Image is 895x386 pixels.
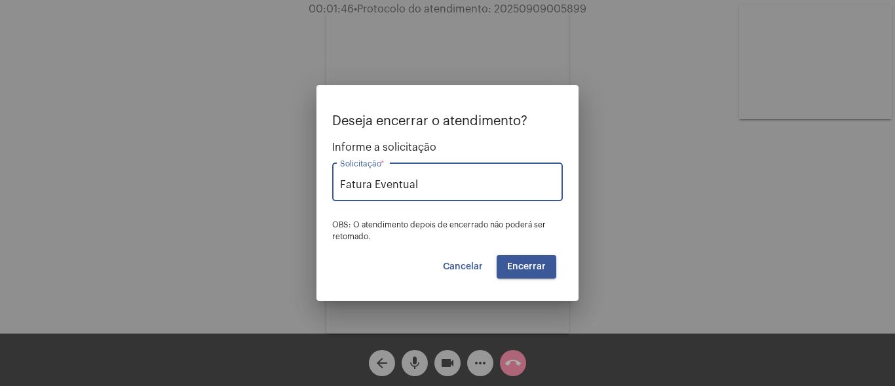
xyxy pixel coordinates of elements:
[340,179,555,191] input: Buscar solicitação
[432,255,493,279] button: Cancelar
[332,114,563,128] p: Deseja encerrar o atendimento?
[443,262,483,271] span: Cancelar
[507,262,546,271] span: Encerrar
[497,255,556,279] button: Encerrar
[332,221,546,241] span: OBS: O atendimento depois de encerrado não poderá ser retomado.
[332,142,563,153] span: Informe a solicitação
